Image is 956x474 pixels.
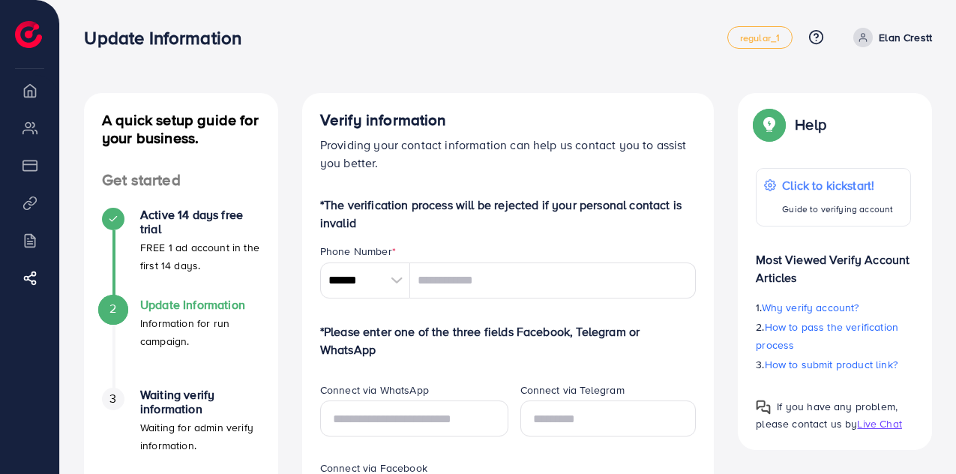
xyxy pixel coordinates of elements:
[140,208,260,236] h4: Active 14 days free trial
[84,27,253,49] h3: Update Information
[84,171,278,190] h4: Get started
[756,355,911,373] p: 3.
[756,111,783,138] img: Popup guide
[762,300,859,315] span: Why verify account?
[140,238,260,274] p: FREE 1 ad account in the first 14 days.
[740,33,780,43] span: regular_1
[320,196,697,232] p: *The verification process will be rejected if your personal contact is invalid
[84,298,278,388] li: Update Information
[320,382,429,397] label: Connect via WhatsApp
[795,115,826,133] p: Help
[109,390,116,407] span: 3
[847,28,932,47] a: Elan Crestt
[320,111,697,130] h4: Verify information
[727,26,793,49] a: regular_1
[782,176,893,194] p: Click to kickstart!
[140,388,260,416] h4: Waiting verify information
[756,238,911,286] p: Most Viewed Verify Account Articles
[756,319,898,352] span: How to pass the verification process
[140,314,260,350] p: Information for run campaign.
[782,200,893,218] p: Guide to verifying account
[109,300,116,317] span: 2
[756,400,771,415] img: Popup guide
[320,244,396,259] label: Phone Number
[84,208,278,298] li: Active 14 days free trial
[84,111,278,147] h4: A quick setup guide for your business.
[140,418,260,454] p: Waiting for admin verify information.
[765,357,898,372] span: How to submit product link?
[857,416,901,431] span: Live Chat
[756,318,911,354] p: 2.
[879,28,932,46] p: Elan Crestt
[756,399,898,431] span: If you have any problem, please contact us by
[756,298,911,316] p: 1.
[140,298,260,312] h4: Update Information
[520,382,625,397] label: Connect via Telegram
[15,21,42,48] img: logo
[320,322,697,358] p: *Please enter one of the three fields Facebook, Telegram or WhatsApp
[320,136,697,172] p: Providing your contact information can help us contact you to assist you better.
